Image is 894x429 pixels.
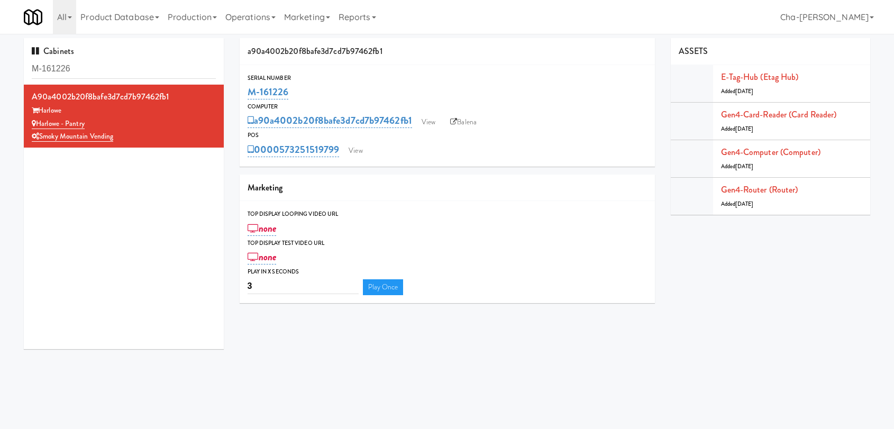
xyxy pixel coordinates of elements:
[721,162,754,170] span: Added
[248,113,412,128] a: a90a4002b20f8bafe3d7cd7b97462fb1
[248,250,277,264] a: none
[721,184,798,196] a: Gen4-router (Router)
[343,143,368,159] a: View
[248,209,647,220] div: Top Display Looping Video Url
[679,45,708,57] span: ASSETS
[248,221,277,236] a: none
[363,279,404,295] a: Play Once
[735,162,754,170] span: [DATE]
[32,45,74,57] span: Cabinets
[24,8,42,26] img: Micromart
[248,102,647,112] div: Computer
[735,87,754,95] span: [DATE]
[735,200,754,208] span: [DATE]
[445,114,482,130] a: Balena
[248,130,647,141] div: POS
[721,146,820,158] a: Gen4-computer (Computer)
[721,125,754,133] span: Added
[24,85,224,148] li: a90a4002b20f8bafe3d7cd7b97462fb1Harlowe Harlowe - PantrySmoky Mountain Vending
[735,125,754,133] span: [DATE]
[32,89,216,105] div: a90a4002b20f8bafe3d7cd7b97462fb1
[32,59,216,79] input: Search cabinets
[248,267,647,277] div: Play in X seconds
[248,73,647,84] div: Serial Number
[32,131,113,142] a: Smoky Mountain Vending
[248,181,283,194] span: Marketing
[248,142,340,157] a: 0000573251519799
[32,118,85,129] a: Harlowe - Pantry
[248,85,289,99] a: M-161226
[721,87,754,95] span: Added
[32,104,216,117] div: Harlowe
[721,200,754,208] span: Added
[721,71,799,83] a: E-tag-hub (Etag Hub)
[240,38,655,65] div: a90a4002b20f8bafe3d7cd7b97462fb1
[248,238,647,249] div: Top Display Test Video Url
[416,114,441,130] a: View
[721,108,837,121] a: Gen4-card-reader (Card Reader)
